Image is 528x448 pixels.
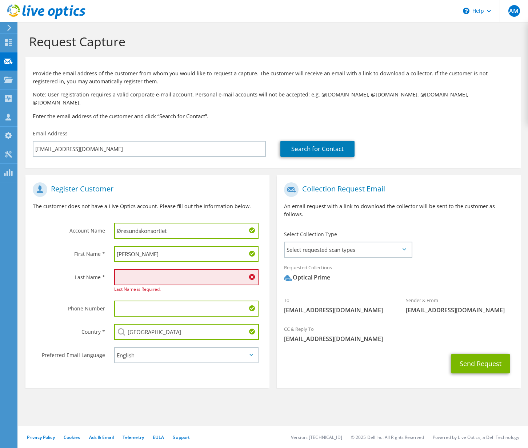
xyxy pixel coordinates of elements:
h3: Enter the email address of the customer and click “Search for Contact”. [33,112,513,120]
div: Optical Prime [284,273,330,282]
a: Telemetry [123,434,144,440]
label: Preferred Email Language [33,347,105,359]
label: Last Name * [33,269,105,281]
li: © 2025 Dell Inc. All Rights Reserved [351,434,424,440]
h1: Register Customer [33,182,259,197]
div: To [277,293,399,318]
a: Privacy Policy [27,434,55,440]
span: [EMAIL_ADDRESS][DOMAIN_NAME] [284,335,513,343]
p: An email request with a link to download the collector will be sent to the customer as follows. [284,202,513,218]
label: Phone Number [33,301,105,312]
h1: Collection Request Email [284,182,510,197]
label: Select Collection Type [284,231,337,238]
p: The customer does not have a Live Optics account. Please fill out the information below. [33,202,262,210]
span: Last Name is Required. [114,286,161,292]
li: Powered by Live Optics, a Dell Technology [433,434,519,440]
div: Requested Collections [277,260,521,289]
button: Send Request [451,354,510,373]
label: Email Address [33,130,68,137]
p: Provide the email address of the customer from whom you would like to request a capture. The cust... [33,70,513,86]
h1: Request Capture [29,34,513,49]
a: Cookies [64,434,80,440]
span: [EMAIL_ADDRESS][DOMAIN_NAME] [284,306,391,314]
span: Select requested scan types [285,242,411,257]
p: Note: User registration requires a valid corporate e-mail account. Personal e-mail accounts will ... [33,91,513,107]
label: Country * [33,324,105,336]
div: CC & Reply To [277,321,521,346]
label: Account Name [33,223,105,234]
div: Sender & From [399,293,520,318]
svg: \n [463,8,469,14]
a: Support [173,434,190,440]
label: First Name * [33,246,105,258]
a: Search for Contact [280,141,355,157]
li: Version: [TECHNICAL_ID] [291,434,342,440]
span: [EMAIL_ADDRESS][DOMAIN_NAME] [406,306,513,314]
span: AM [508,5,520,17]
a: Ads & Email [89,434,114,440]
a: EULA [153,434,164,440]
